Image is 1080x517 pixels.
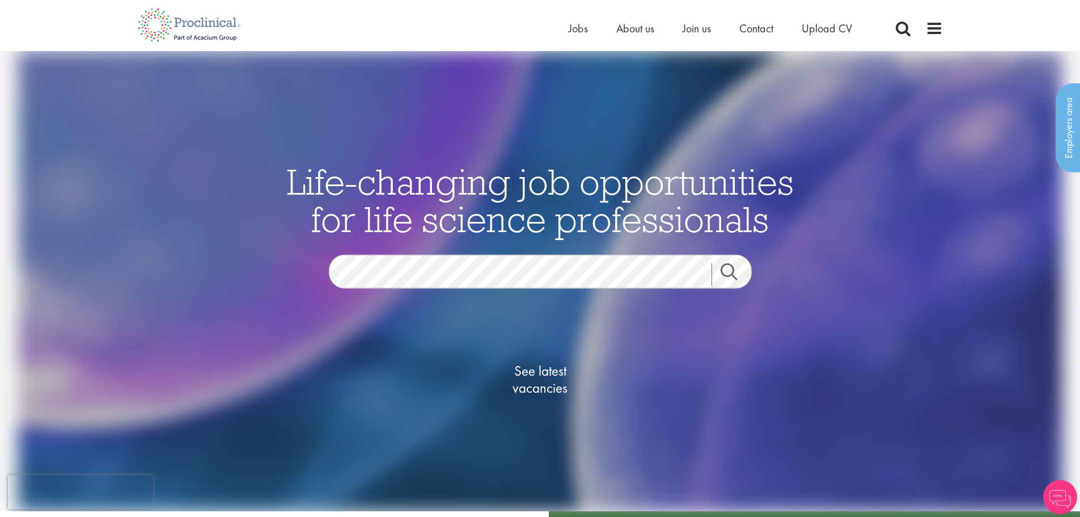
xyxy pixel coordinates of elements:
[569,21,588,36] a: Jobs
[287,159,794,242] span: Life-changing job opportunities for life science professionals
[8,475,153,509] iframe: reCAPTCHA
[683,21,711,36] a: Join us
[711,263,760,286] a: Job search submit button
[802,21,852,36] a: Upload CV
[739,21,773,36] a: Contact
[1043,480,1077,514] img: Chatbot
[484,317,597,442] a: See latestvacancies
[616,21,654,36] a: About us
[484,363,597,397] span: See latest vacancies
[18,51,1062,511] img: candidate home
